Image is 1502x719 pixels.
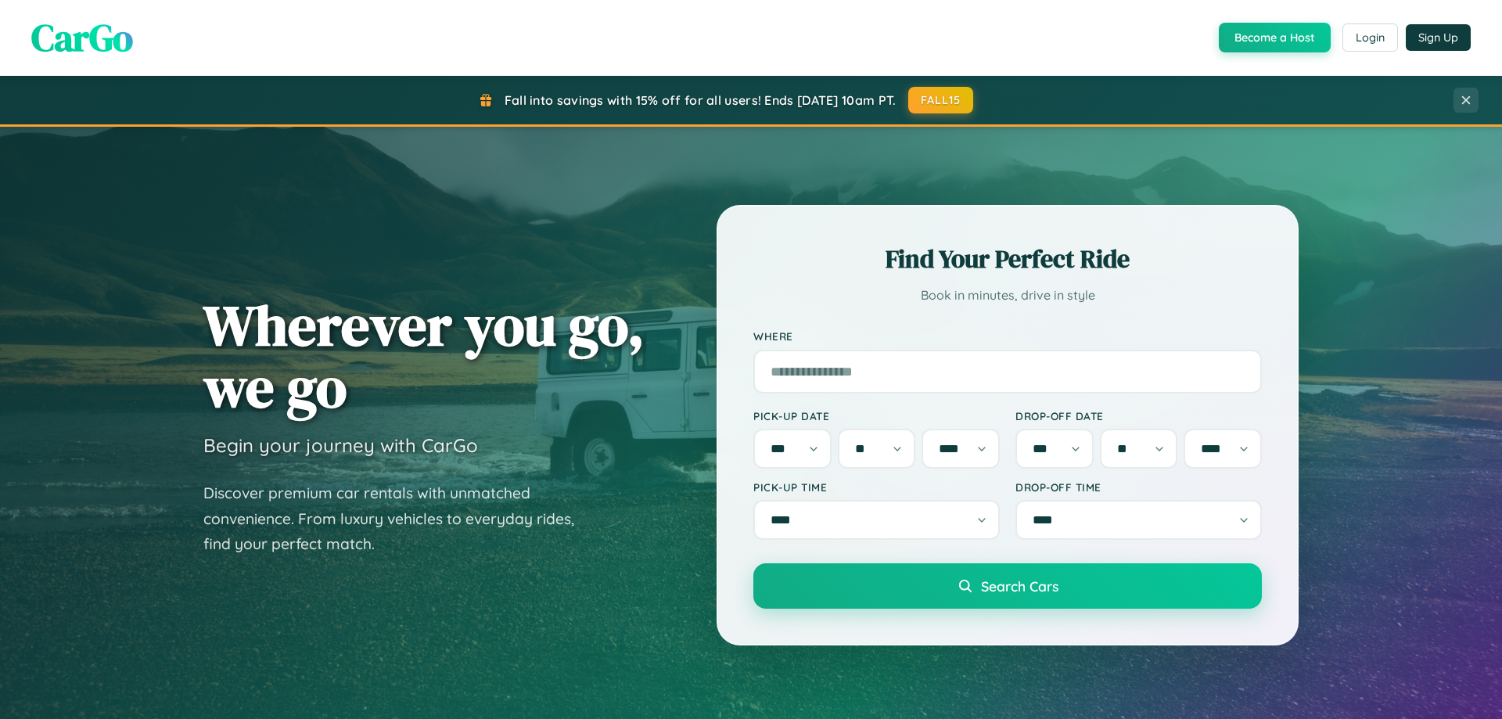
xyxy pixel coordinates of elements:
button: Search Cars [753,563,1262,609]
label: Pick-up Time [753,480,1000,494]
button: Login [1342,23,1398,52]
label: Pick-up Date [753,409,1000,422]
span: Search Cars [981,577,1058,595]
h2: Find Your Perfect Ride [753,242,1262,276]
button: Become a Host [1219,23,1331,52]
p: Discover premium car rentals with unmatched convenience. From luxury vehicles to everyday rides, ... [203,480,595,557]
h1: Wherever you go, we go [203,294,645,418]
label: Drop-off Date [1015,409,1262,422]
h3: Begin your journey with CarGo [203,433,478,457]
button: Sign Up [1406,24,1471,51]
span: Fall into savings with 15% off for all users! Ends [DATE] 10am PT. [505,92,897,108]
p: Book in minutes, drive in style [753,284,1262,307]
button: FALL15 [908,87,974,113]
label: Drop-off Time [1015,480,1262,494]
span: CarGo [31,12,133,63]
label: Where [753,330,1262,343]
